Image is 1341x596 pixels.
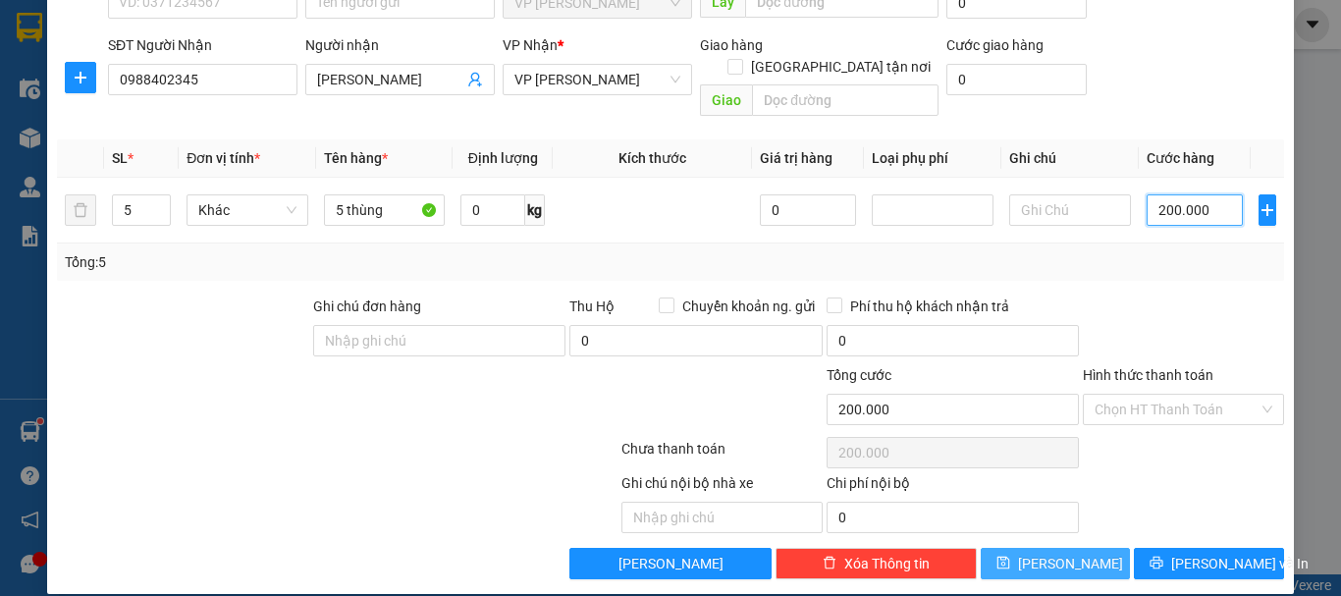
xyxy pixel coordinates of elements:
input: 0 [760,194,856,226]
div: Chi phí nội bộ [827,472,1079,502]
span: SL [112,150,128,166]
button: plus [1259,194,1276,226]
span: Tổng cước [827,367,891,383]
span: kg [525,194,545,226]
span: printer [1150,556,1163,571]
th: Loại phụ phí [864,139,1001,178]
input: Ghi chú đơn hàng [313,325,565,356]
span: Cước hàng [1147,150,1214,166]
button: printer[PERSON_NAME] và In [1134,548,1284,579]
span: Đơn vị tính [187,150,260,166]
button: delete [65,194,96,226]
div: Người nhận [305,34,495,56]
span: VP Nhận [503,37,558,53]
span: Giá trị hàng [760,150,832,166]
span: [PERSON_NAME] và In [1171,553,1309,574]
span: Tên hàng [324,150,388,166]
span: Giao hàng [700,37,763,53]
span: [PERSON_NAME] [618,553,724,574]
span: user-add [467,72,483,87]
label: Ghi chú đơn hàng [313,298,421,314]
input: Cước giao hàng [946,64,1087,95]
span: [GEOGRAPHIC_DATA] tận nơi [743,56,939,78]
button: [PERSON_NAME] [569,548,771,579]
div: Tổng: 5 [65,251,519,273]
span: plus [66,70,95,85]
span: save [996,556,1010,571]
span: Giao [700,84,752,116]
div: Ghi chú nội bộ nhà xe [621,472,823,502]
input: Nhập ghi chú [621,502,823,533]
span: Định lượng [468,150,538,166]
button: deleteXóa Thông tin [776,548,977,579]
span: [PERSON_NAME] [1018,553,1123,574]
div: SĐT Người Nhận [108,34,297,56]
span: delete [823,556,836,571]
input: Ghi Chú [1009,194,1131,226]
input: Dọc đường [752,84,939,116]
span: plus [1260,202,1275,218]
span: Khác [198,195,296,225]
input: VD: Bàn, Ghế [324,194,446,226]
span: Phí thu hộ khách nhận trả [842,296,1017,317]
span: Kích thước [618,150,686,166]
span: VP Hà Tĩnh [514,65,680,94]
label: Cước giao hàng [946,37,1044,53]
span: Xóa Thông tin [844,553,930,574]
span: Thu Hộ [569,298,615,314]
th: Ghi chú [1001,139,1139,178]
button: save[PERSON_NAME] [981,548,1131,579]
div: Chưa thanh toán [619,438,825,472]
label: Hình thức thanh toán [1083,367,1213,383]
button: plus [65,62,96,93]
span: Chuyển khoản ng. gửi [674,296,823,317]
